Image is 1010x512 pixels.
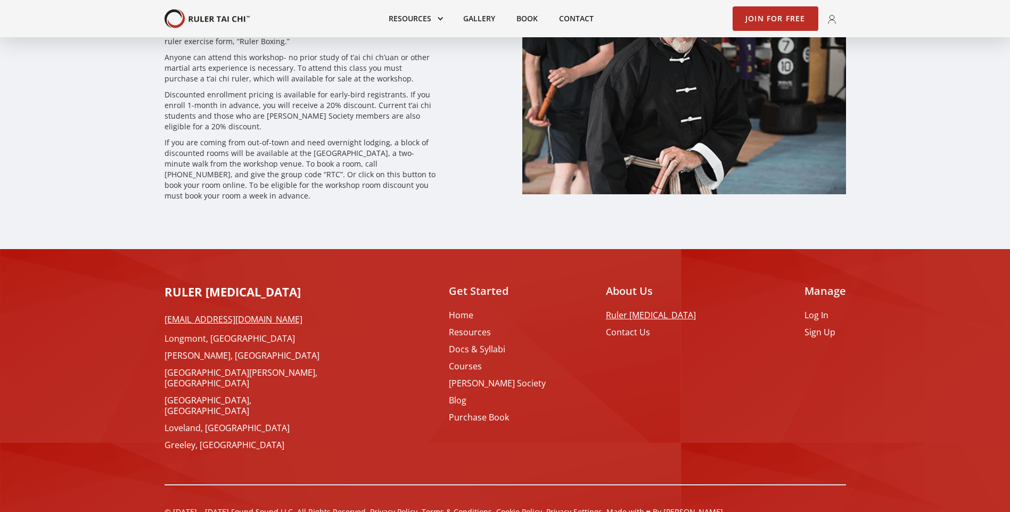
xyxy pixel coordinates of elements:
[449,378,546,389] a: [PERSON_NAME] Society
[165,89,437,132] p: Discounted enrollment pricing is available for early-bird registrants. If you enroll 1-month in a...
[606,327,696,337] a: Contact Us
[606,310,696,320] a: Ruler [MEDICAL_DATA]
[165,367,335,389] a: [GEOGRAPHIC_DATA][PERSON_NAME], [GEOGRAPHIC_DATA]
[165,9,250,29] a: home
[165,333,335,344] a: Longmont, [GEOGRAPHIC_DATA]
[506,7,548,30] a: Book
[165,314,335,325] a: [EMAIL_ADDRESS][DOMAIN_NAME]
[165,52,437,84] p: Anyone can attend this workshop- no prior study of t’ai chi ch’uan or other martial arts experien...
[804,310,846,320] a: Log In
[453,7,506,30] a: Gallery
[804,327,846,337] a: Sign Up
[449,395,546,406] a: Blog
[449,344,546,354] a: Docs & Syllabi
[449,327,546,337] a: Resources
[165,423,335,433] a: Loveland, [GEOGRAPHIC_DATA]
[165,440,335,450] a: Greeley, [GEOGRAPHIC_DATA]
[449,283,546,299] h2: Get Started
[606,283,696,299] h2: About Us
[733,6,818,31] a: Join for Free
[804,283,846,299] h2: Manage
[165,395,335,416] a: [GEOGRAPHIC_DATA], [GEOGRAPHIC_DATA]
[165,283,301,305] a: RULER [MEDICAL_DATA]
[548,7,604,30] a: Contact
[378,7,453,30] div: Resources
[165,137,437,201] p: If you are coming from out-of-town and need overnight lodging, a block of discounted rooms will b...
[165,9,250,29] img: Your Brand Name
[449,310,546,320] a: Home
[449,412,546,423] a: Purchase Book
[165,350,335,361] a: [PERSON_NAME], [GEOGRAPHIC_DATA]
[449,361,546,371] a: Courses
